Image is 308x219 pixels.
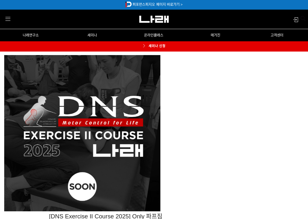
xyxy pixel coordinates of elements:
[271,33,283,37] span: 고객센터
[126,2,132,8] img: 5c1ff95e9416b.png
[87,33,97,37] span: 세미나
[133,3,182,6] a: 퍼포먼스피지오 페이지 바로가기 >
[61,29,123,41] a: 세미나
[144,33,163,37] span: 온라인클래스
[23,33,39,37] span: 나래연구소
[123,29,184,41] a: 온라인클래스
[247,29,308,41] a: 고객센터
[211,33,220,37] span: 매거진
[136,41,173,52] a: 세미나 신청
[0,29,61,41] a: 나래연구소
[185,29,246,41] a: 매거진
